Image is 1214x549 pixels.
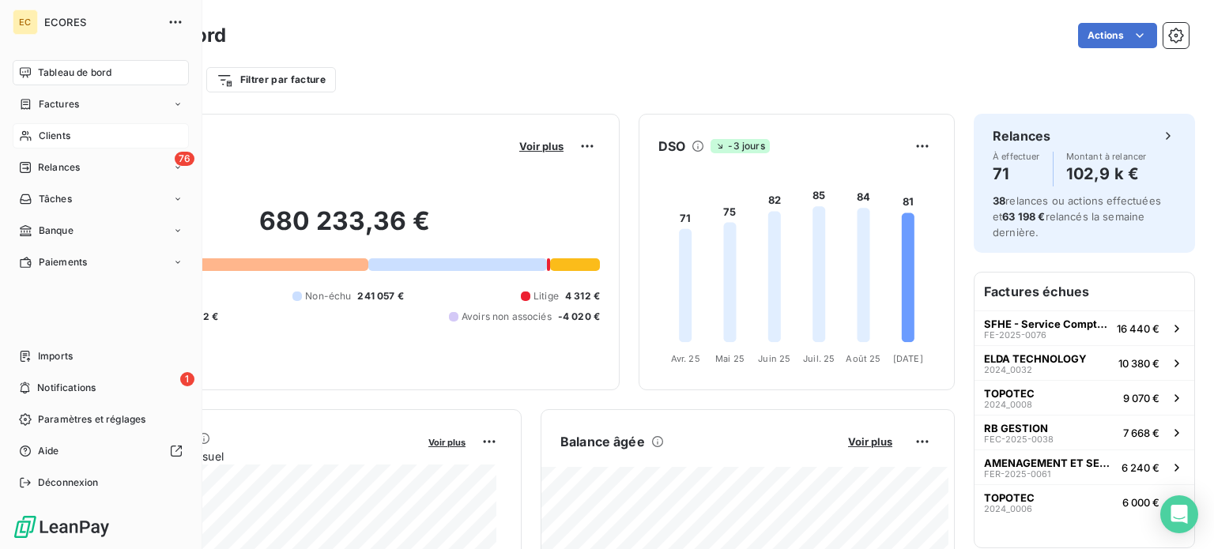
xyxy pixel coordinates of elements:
[558,310,600,324] span: -4 020 €
[565,289,600,303] span: 4 312 €
[984,330,1046,340] span: FE-2025-0076
[560,432,645,451] h6: Balance âgée
[1117,322,1159,335] span: 16 440 €
[38,349,73,363] span: Imports
[993,194,1005,207] span: 38
[515,139,568,153] button: Voir plus
[975,273,1194,310] h6: Factures échues
[658,137,685,156] h6: DSO
[1122,496,1159,509] span: 6 000 €
[44,16,158,28] span: ECORES
[533,289,559,303] span: Litige
[975,449,1194,484] button: AMENAGEMENT ET SERVICESFER-2025-00616 240 €
[984,434,1054,444] span: FEC-2025-0038
[984,504,1032,513] span: 2024_0006
[39,192,72,206] span: Tâches
[984,387,1035,400] span: TOPOTEC
[803,353,835,364] tspan: Juil. 25
[993,152,1040,161] span: À effectuer
[975,484,1194,519] button: TOPOTEC2024_00066 000 €
[428,437,466,448] span: Voir plus
[424,434,470,449] button: Voir plus
[38,160,80,175] span: Relances
[984,400,1032,409] span: 2024_0008
[1002,210,1045,223] span: 63 198 €
[984,365,1032,374] span: 2024_0032
[1078,23,1157,48] button: Actions
[1066,161,1147,186] h4: 102,9 k €
[39,255,87,269] span: Paiements
[1160,495,1198,533] div: Open Intercom Messenger
[89,448,417,464] span: Chiffre d'affaires mensuel
[38,66,111,80] span: Tableau de bord
[975,310,1194,345] button: SFHE - Service ComptabilitéFE-2025-007616 440 €
[206,67,336,92] button: Filtrer par facture
[305,289,351,303] span: Non-échu
[715,353,745,364] tspan: Mai 25
[175,152,194,166] span: 76
[993,161,1040,186] h4: 71
[846,353,880,364] tspan: Août 25
[1123,427,1159,439] span: 7 668 €
[975,415,1194,449] button: RB GESTIONFEC-2025-00387 668 €
[848,435,892,448] span: Voir plus
[13,9,38,35] div: EC
[37,381,96,395] span: Notifications
[357,289,403,303] span: 241 057 €
[38,412,145,427] span: Paramètres et réglages
[975,380,1194,415] button: TOPOTEC2024_00089 070 €
[1118,357,1159,370] span: 10 380 €
[13,514,111,540] img: Logo LeanPay
[984,318,1110,330] span: SFHE - Service Comptabilité
[1122,461,1159,474] span: 6 240 €
[984,491,1035,504] span: TOPOTEC
[671,353,700,364] tspan: Avr. 25
[993,126,1050,145] h6: Relances
[39,224,74,238] span: Banque
[89,205,600,253] h2: 680 233,36 €
[893,353,923,364] tspan: [DATE]
[711,139,769,153] span: -3 jours
[38,476,99,490] span: Déconnexion
[38,444,59,458] span: Aide
[975,345,1194,380] button: ELDA TECHNOLOGY2024_003210 380 €
[1066,152,1147,161] span: Montant à relancer
[180,372,194,386] span: 1
[984,352,1087,365] span: ELDA TECHNOLOGY
[984,469,1050,479] span: FER-2025-0061
[758,353,790,364] tspan: Juin 25
[993,194,1161,239] span: relances ou actions effectuées et relancés la semaine dernière.
[519,140,564,152] span: Voir plus
[39,129,70,143] span: Clients
[39,97,79,111] span: Factures
[1123,392,1159,404] span: 9 070 €
[984,422,1048,434] span: RB GESTION
[13,438,189,464] a: Aide
[984,457,1115,469] span: AMENAGEMENT ET SERVICES
[843,434,897,449] button: Voir plus
[462,310,552,324] span: Avoirs non associés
